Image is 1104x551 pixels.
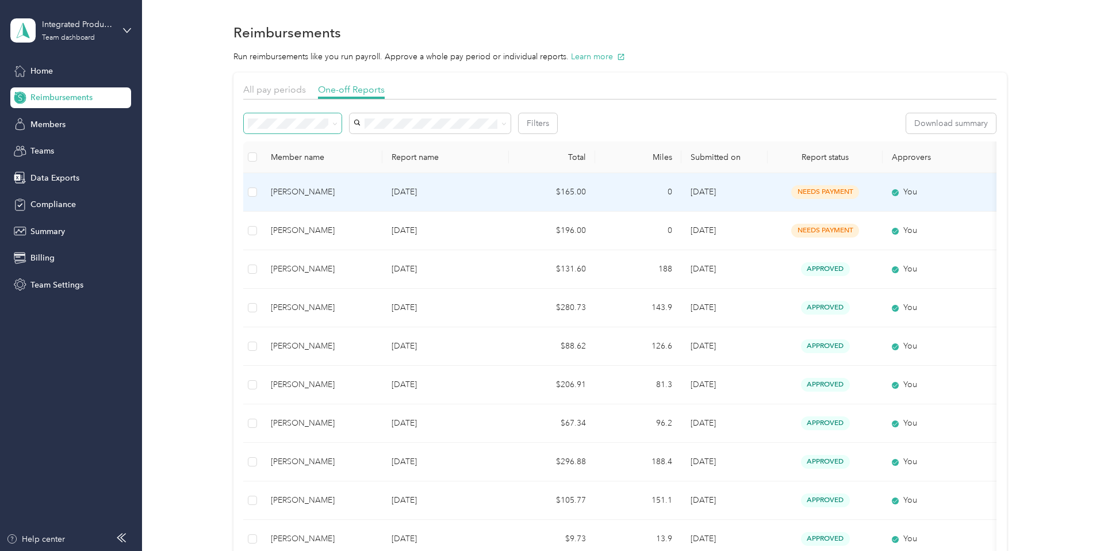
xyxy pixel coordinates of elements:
[801,532,850,545] span: approved
[30,145,54,157] span: Teams
[691,534,716,544] span: [DATE]
[392,533,500,545] p: [DATE]
[691,341,716,351] span: [DATE]
[519,113,557,133] button: Filters
[691,264,716,274] span: [DATE]
[262,141,382,173] th: Member name
[30,225,65,238] span: Summary
[571,51,625,63] button: Learn more
[392,456,500,468] p: [DATE]
[243,84,306,95] span: All pay periods
[392,263,500,275] p: [DATE]
[392,186,500,198] p: [DATE]
[595,173,681,212] td: 0
[30,91,93,104] span: Reimbursements
[892,533,988,545] div: You
[801,416,850,430] span: approved
[30,118,66,131] span: Members
[509,289,595,327] td: $280.73
[595,443,681,481] td: 188.4
[271,152,373,162] div: Member name
[392,301,500,314] p: [DATE]
[892,301,988,314] div: You
[509,173,595,212] td: $165.00
[595,404,681,443] td: 96.2
[271,494,373,507] div: [PERSON_NAME]
[509,404,595,443] td: $67.34
[509,250,595,289] td: $131.60
[691,303,716,312] span: [DATE]
[892,378,988,391] div: You
[801,301,850,314] span: approved
[691,187,716,197] span: [DATE]
[691,495,716,505] span: [DATE]
[892,494,988,507] div: You
[791,224,859,237] span: needs payment
[271,456,373,468] div: [PERSON_NAME]
[691,225,716,235] span: [DATE]
[509,212,595,250] td: $196.00
[801,493,850,507] span: approved
[392,417,500,430] p: [DATE]
[271,263,373,275] div: [PERSON_NAME]
[271,340,373,353] div: [PERSON_NAME]
[509,481,595,520] td: $105.77
[271,378,373,391] div: [PERSON_NAME]
[906,113,996,133] button: Download summary
[42,35,95,41] div: Team dashboard
[233,51,1007,63] p: Run reimbursements like you run payroll. Approve a whole pay period or individual reports.
[801,455,850,468] span: approved
[691,457,716,466] span: [DATE]
[30,172,79,184] span: Data Exports
[892,340,988,353] div: You
[777,152,873,162] span: Report status
[509,327,595,366] td: $88.62
[691,418,716,428] span: [DATE]
[892,263,988,275] div: You
[691,380,716,389] span: [DATE]
[892,186,988,198] div: You
[518,152,586,162] div: Total
[595,212,681,250] td: 0
[6,533,65,545] button: Help center
[30,279,83,291] span: Team Settings
[392,224,500,237] p: [DATE]
[892,417,988,430] div: You
[595,366,681,404] td: 81.3
[791,185,859,198] span: needs payment
[801,339,850,353] span: approved
[595,289,681,327] td: 143.9
[30,198,76,211] span: Compliance
[595,250,681,289] td: 188
[392,494,500,507] p: [DATE]
[30,252,55,264] span: Billing
[1040,487,1104,551] iframe: Everlance-gr Chat Button Frame
[271,301,373,314] div: [PERSON_NAME]
[318,84,385,95] span: One-off Reports
[382,141,509,173] th: Report name
[801,378,850,391] span: approved
[595,481,681,520] td: 151.1
[42,18,114,30] div: Integrated Production Solutions
[392,340,500,353] p: [DATE]
[271,224,373,237] div: [PERSON_NAME]
[892,224,988,237] div: You
[392,378,500,391] p: [DATE]
[595,327,681,366] td: 126.6
[604,152,672,162] div: Miles
[271,186,373,198] div: [PERSON_NAME]
[271,417,373,430] div: [PERSON_NAME]
[30,65,53,77] span: Home
[509,443,595,481] td: $296.88
[801,262,850,275] span: approved
[681,141,768,173] th: Submitted on
[271,533,373,545] div: [PERSON_NAME]
[233,26,341,39] h1: Reimbursements
[509,366,595,404] td: $206.91
[892,456,988,468] div: You
[883,141,998,173] th: Approvers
